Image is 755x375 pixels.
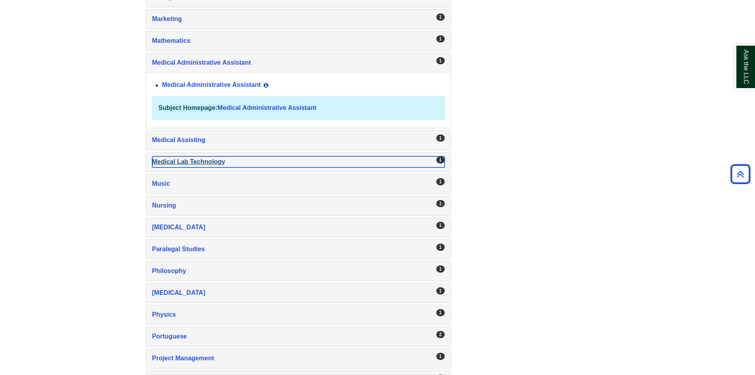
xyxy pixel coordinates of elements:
div: 1 [436,156,445,163]
div: 1 [436,353,445,360]
a: Medical Administrative Assistant [218,104,317,111]
a: Philosophy [152,265,445,277]
a: Back to Top [728,169,753,179]
strong: Subject Homepage: [159,104,218,111]
div: 1 [436,244,445,251]
div: 1 [436,135,445,142]
a: Music [152,178,445,189]
a: Physics [152,309,445,320]
div: 1 [436,13,445,21]
div: 1 [436,35,445,42]
a: [MEDICAL_DATA] [152,222,445,233]
div: 1 [436,287,445,294]
a: Medical Administrative Assistant [152,57,445,68]
a: Project Management [152,353,445,364]
div: 1 [436,200,445,207]
div: 2 [436,331,445,338]
a: Portuguese [152,331,445,342]
a: Nursing [152,200,445,211]
a: Medical Assisting [152,135,445,146]
div: Medical Administrative Assistant [146,72,451,128]
a: Paralegal Studies [152,244,445,255]
a: Marketing [152,13,445,25]
a: Mathematics [152,35,445,46]
div: 1 [436,57,445,64]
a: [MEDICAL_DATA] [152,287,445,298]
div: 1 [436,178,445,185]
div: 1 [436,265,445,273]
div: 1 [436,222,445,229]
div: 1 [436,309,445,316]
a: Medical Lab Technology [152,156,445,167]
a: Medical Administrative Assistant [162,82,261,88]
